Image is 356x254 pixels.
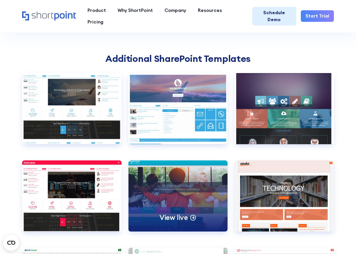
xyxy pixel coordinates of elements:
div: Pricing [88,19,103,25]
a: Branded Site 3 [234,160,334,241]
a: Pricing [82,16,109,28]
p: View live [160,213,188,222]
a: Airlines 1 [22,73,121,153]
a: Product [82,5,112,16]
a: Branded Site 1 [22,160,121,241]
a: Home [22,11,76,21]
a: Start Trial [301,10,334,22]
a: Why ShortPoint [112,5,159,16]
a: Airlines 2 [128,73,228,153]
a: Company [159,5,192,16]
div: Why ShortPoint [118,7,153,14]
a: Branded Site 2View live [128,160,228,241]
a: Resources [192,5,228,16]
div: Product [88,7,106,14]
a: Bold Intranet [234,73,334,153]
div: Company [164,7,186,14]
button: Open CMP widget [3,235,19,251]
a: Schedule Demo [252,7,296,25]
div: Resources [198,7,222,14]
h2: Additional SharePoint Templates [22,53,334,64]
iframe: Chat Widget [323,222,356,254]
